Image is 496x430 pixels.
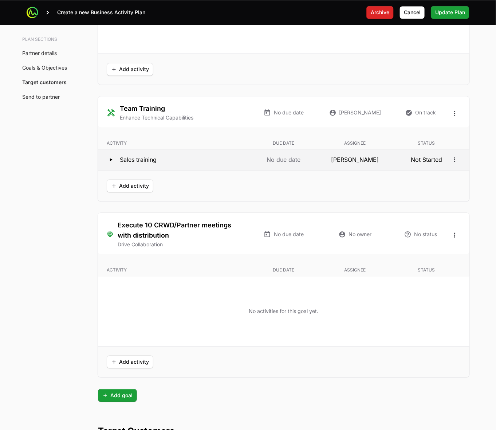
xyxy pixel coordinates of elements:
[98,389,137,402] button: Add goal
[111,65,149,74] span: Add activity
[392,140,461,146] p: Status
[111,357,149,366] span: Add activity
[321,103,389,121] div: [PERSON_NAME]
[449,107,461,119] button: Open options
[392,103,461,121] div: On track
[249,140,318,146] p: Due date
[107,140,247,146] p: Activity
[371,8,389,17] span: Archive
[449,229,461,241] button: Open options
[435,8,465,17] span: Update Plan
[392,267,461,273] p: Status
[57,9,145,16] p: Create a new Business Activity Plan
[118,241,247,248] p: Drive Collaboration
[449,154,461,165] button: Open options
[107,267,247,273] p: Activity
[274,109,304,116] span: No due date
[118,220,247,241] h3: Execute 10 CRWD/Partner meetings with distribution
[399,6,425,19] button: Cancel
[111,181,149,190] span: Add activity
[107,179,153,192] button: Add activity
[274,231,304,238] span: No due date
[120,155,157,164] p: Sales training
[107,63,153,76] button: Add activity
[366,6,394,19] button: Archive
[22,79,67,85] a: Target customers
[321,140,389,146] p: Assignee
[249,308,319,315] p: No activities for this goal yet.
[120,114,193,121] p: Enhance Technical Capabilities
[321,155,389,164] p: [PERSON_NAME]
[414,231,437,238] span: No status
[22,50,57,56] a: Partner details
[102,391,133,400] span: Add goal
[107,355,153,368] button: Add activity
[249,155,318,164] p: No due date
[120,103,193,114] h3: Team Training
[22,64,67,71] a: Goals & Objectives
[392,155,461,164] p: Not Started
[249,267,318,273] p: Due date
[22,36,72,42] h3: Plan sections
[321,267,389,273] p: Assignee
[27,7,38,18] img: ActivitySource
[349,231,372,238] span: No owner
[431,6,469,19] button: Update Plan
[98,149,469,170] button: Sales trainingNo due date[PERSON_NAME]Not Started
[22,94,60,100] a: Send to partner
[404,8,421,17] span: Cancel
